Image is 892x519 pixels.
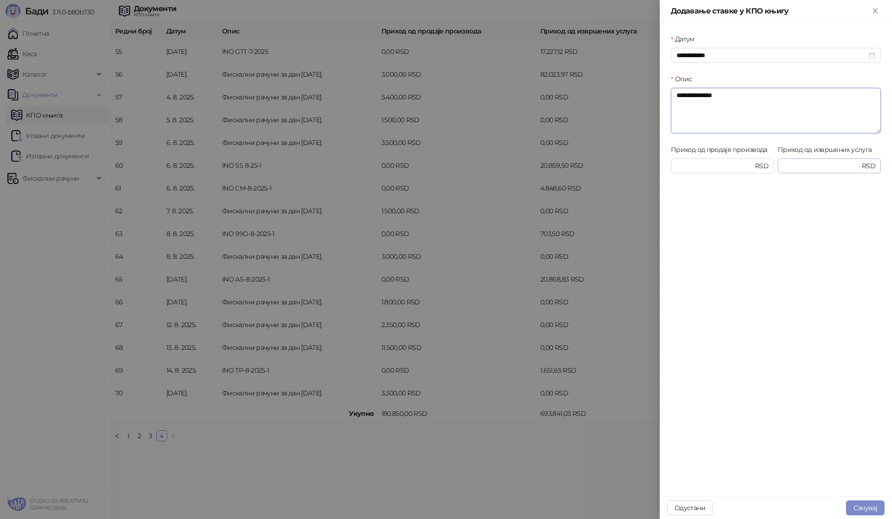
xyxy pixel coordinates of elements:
[755,161,768,171] span: RSD
[862,161,875,171] span: RSD
[846,500,885,515] button: Сачувај
[667,500,713,515] button: Одустани
[870,6,881,17] button: Close
[671,34,700,44] label: Датум
[671,6,870,17] div: Додавање ставке у КПО књигу
[676,50,867,60] input: Датум
[671,145,773,155] label: Приход од продаје производа
[676,161,753,171] input: Приход од продаје производа
[783,161,860,171] input: Приход од извршених услуга
[671,74,698,84] label: Опис
[778,145,878,155] label: Приход од извршених услуга
[671,88,881,133] textarea: Опис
